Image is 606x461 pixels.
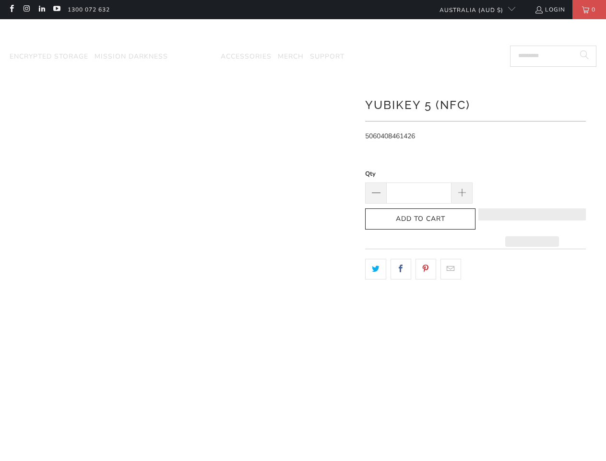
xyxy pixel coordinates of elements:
[365,259,386,279] a: Share this on Twitter
[572,46,596,67] button: Search
[174,46,214,68] summary: YubiKey
[365,132,415,141] span: 5060408461426
[52,6,60,13] a: Trust Panda Australia on YouTube
[510,46,596,67] input: Search...
[221,46,272,68] a: Accessories
[95,46,168,68] a: Mission Darkness
[310,46,345,68] a: Support
[10,46,88,68] a: Encrypted Storage
[174,52,204,61] span: YubiKey
[365,169,473,179] label: Qty
[416,259,436,279] a: Share this on Pinterest
[10,52,88,61] span: Encrypted Storage
[365,95,586,114] h1: YubiKey 5 (NFC)
[22,6,30,13] a: Trust Panda Australia on Instagram
[37,6,46,13] a: Trust Panda Australia on LinkedIn
[310,52,345,61] span: Support
[254,24,352,44] img: Trust Panda Australia
[440,259,461,279] a: Email this to a friend
[365,208,475,230] button: Add to Cart
[221,52,272,61] span: Accessories
[68,4,110,15] a: 1300 072 632
[375,215,465,223] span: Add to Cart
[10,46,345,68] nav: Translation missing: en.navigation.header.main_nav
[391,259,411,279] a: Share this on Facebook
[7,6,15,13] a: Trust Panda Australia on Facebook
[535,4,565,15] a: Login
[95,52,168,61] span: Mission Darkness
[278,52,304,61] span: Merch
[278,46,304,68] a: Merch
